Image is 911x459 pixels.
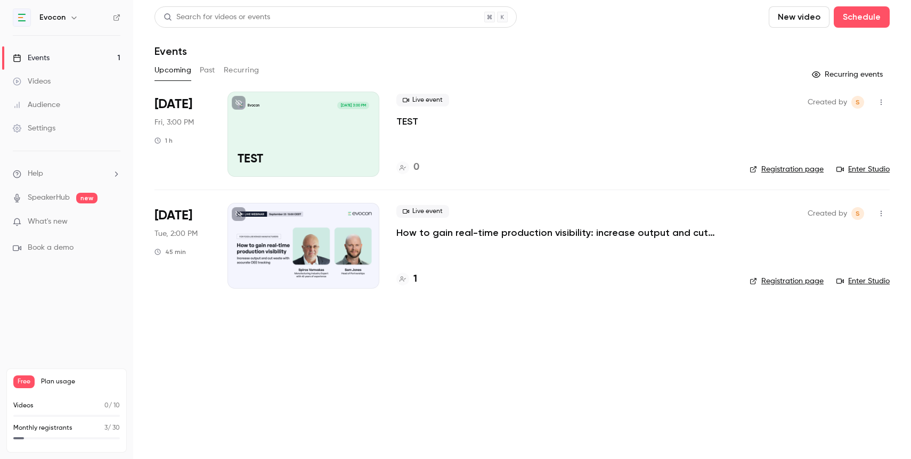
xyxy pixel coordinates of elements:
[750,164,824,175] a: Registration page
[413,160,419,175] h4: 0
[28,168,43,179] span: Help
[104,425,108,431] span: 3
[104,403,109,409] span: 0
[337,102,369,109] span: [DATE] 3:00 PM
[154,45,187,58] h1: Events
[28,242,74,253] span: Book a demo
[104,401,120,411] p: / 10
[238,153,369,167] p: TEST
[28,192,70,203] a: SpeakerHub
[807,66,890,83] button: Recurring events
[154,62,191,79] button: Upcoming
[851,207,864,220] span: Anna-Liisa Staskevits
[154,248,186,256] div: 45 min
[248,103,259,108] p: Evocon
[851,96,864,109] span: Anna-Liisa Staskevits
[154,203,210,288] div: Sep 23 Tue, 2:00 PM (Europe/Tallinn)
[396,272,417,286] a: 1
[396,115,418,128] a: TEST
[154,96,192,113] span: [DATE]
[154,117,194,128] span: Fri, 3:00 PM
[154,228,198,239] span: Tue, 2:00 PM
[396,205,449,218] span: Live event
[13,76,51,87] div: Videos
[808,96,847,109] span: Created by
[13,375,35,388] span: Free
[154,136,173,145] div: 1 h
[13,9,30,26] img: Evocon
[224,62,259,79] button: Recurring
[13,401,34,411] p: Videos
[13,168,120,179] li: help-dropdown-opener
[104,423,120,433] p: / 30
[13,123,55,134] div: Settings
[413,272,417,286] h4: 1
[13,423,72,433] p: Monthly registrants
[750,276,824,286] a: Registration page
[28,216,68,227] span: What's new
[154,207,192,224] span: [DATE]
[396,226,716,239] a: How to gain real-time production visibility: increase output and cut waste with accurate OEE trac...
[41,378,120,386] span: Plan usage
[13,100,60,110] div: Audience
[856,96,860,109] span: S
[39,12,66,23] h6: Evocon
[76,193,97,203] span: new
[769,6,829,28] button: New video
[396,94,449,106] span: Live event
[200,62,215,79] button: Past
[836,164,890,175] a: Enter Studio
[834,6,890,28] button: Schedule
[154,92,210,177] div: Sep 12 Fri, 8:00 AM (America/New York)
[836,276,890,286] a: Enter Studio
[108,217,120,227] iframe: Noticeable Trigger
[808,207,847,220] span: Created by
[856,207,860,220] span: S
[227,92,379,177] a: TESTEvocon[DATE] 3:00 PMTEST
[13,53,50,63] div: Events
[164,12,270,23] div: Search for videos or events
[396,160,419,175] a: 0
